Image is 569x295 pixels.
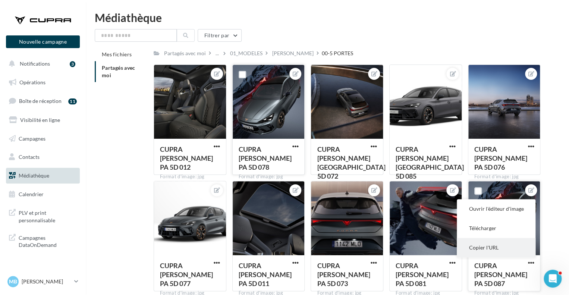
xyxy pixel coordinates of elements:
div: Médiathèque [95,12,560,23]
span: CUPRA LEON PA 5D 077 [160,261,213,288]
span: Visibilité en ligne [20,117,60,123]
a: Campagnes DataOnDemand [4,230,81,252]
div: Format d'image: jpg [160,173,220,180]
span: Notifications [20,60,50,67]
span: CUPRA LEON PA 5D 076 [474,145,527,171]
div: Partagés avec moi [164,50,206,57]
span: CUPRA LEON PA 5D 011 [239,261,292,288]
a: Boîte de réception11 [4,93,81,109]
a: Calendrier [4,186,81,202]
button: Ouvrir l'éditeur d'image [457,199,535,219]
p: [PERSON_NAME] [22,278,71,285]
span: Mes fichiers [102,51,132,57]
div: 00-5 PORTES [322,50,353,57]
span: Médiathèque [19,172,49,179]
a: Visibilité en ligne [4,112,81,128]
span: Boîte de réception [19,98,62,104]
div: ... [214,48,220,59]
div: Format d'image: jpg [239,173,299,180]
div: [PERSON_NAME] [272,50,314,57]
div: Format d'image: jpg [474,173,534,180]
span: CUPRA LEON PA 5D 072 [317,145,385,180]
span: PLV et print personnalisable [19,208,77,224]
button: Filtrer par [198,29,242,42]
button: Nouvelle campagne [6,35,80,48]
div: 11 [68,98,77,104]
a: Médiathèque [4,168,81,183]
a: PLV et print personnalisable [4,205,81,227]
button: Copier l'URL [457,238,535,257]
a: Opérations [4,75,81,90]
a: MB [PERSON_NAME] [6,274,80,289]
button: Notifications 3 [4,56,78,72]
a: Contacts [4,149,81,165]
span: CUPRA LEON PA 5D 012 [160,145,213,171]
span: Campagnes DataOnDemand [19,233,77,249]
span: CUPRA LEON PA 5D 073 [317,261,370,288]
span: CUPRA LEON PA 5D 087 [474,261,527,288]
span: CUPRA LEON PA 5D 078 [239,145,292,171]
span: Partagés avec moi [102,65,135,78]
span: MB [9,278,17,285]
button: Télécharger [457,219,535,238]
iframe: Intercom live chat [544,270,562,288]
span: CUPRA LEON PA 5D 085 [396,145,464,180]
span: CUPRA LEON PA 5D 081 [396,261,449,288]
span: Opérations [19,79,45,85]
span: Contacts [19,154,40,160]
div: 01_MODELES [230,50,263,57]
span: Campagnes [19,135,45,141]
a: Campagnes [4,131,81,147]
div: 3 [70,61,75,67]
span: Calendrier [19,191,44,197]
